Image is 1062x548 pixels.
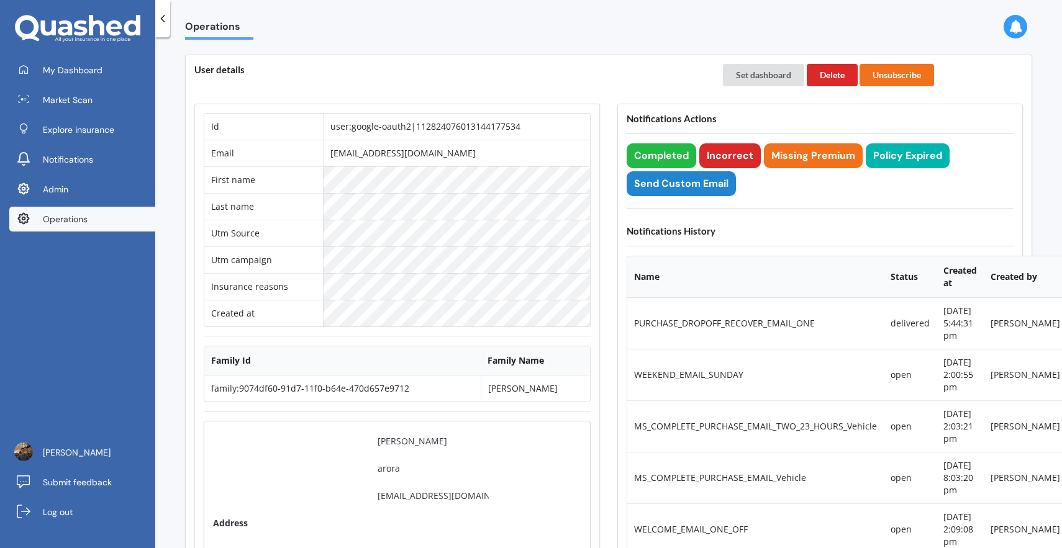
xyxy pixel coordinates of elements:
[866,143,950,168] button: Policy Expired
[627,256,884,298] th: Name
[627,452,884,503] td: MS_COMPLETE_PURCHASE_EMAIL_Vehicle
[627,298,884,349] td: PURCHASE_DROPOFF_RECOVER_EMAIL_ONE
[699,143,761,168] button: Incorrect
[43,183,68,195] span: Admin
[43,124,114,136] span: Explore insurance
[43,94,93,106] span: Market Scan
[627,400,884,452] td: MS_COMPLETE_PURCHASE_EMAIL_TWO_23_HOURS_Vehicle
[884,349,937,400] td: open
[937,256,984,298] th: Created at
[807,64,858,86] button: Delete
[204,140,323,166] td: Email
[204,193,323,220] td: Last name
[43,506,73,518] span: Log out
[884,256,937,298] th: Status
[884,298,937,349] td: delivered
[204,114,323,140] td: Id
[884,400,937,452] td: open
[9,147,155,172] a: Notifications
[323,140,590,166] td: [EMAIL_ADDRESS][DOMAIN_NAME]
[627,113,1014,125] h4: Notifications Actions
[43,153,93,166] span: Notifications
[204,220,323,246] td: Utm Source
[627,225,1014,237] h4: Notifications History
[9,88,155,112] a: Market Scan
[43,64,102,76] span: My Dashboard
[204,300,323,326] td: Created at
[9,177,155,202] a: Admin
[204,273,323,300] td: Insurance reasons
[43,476,112,488] span: Submit feedback
[43,446,111,459] span: [PERSON_NAME]
[43,213,88,225] span: Operations
[9,440,155,465] a: [PERSON_NAME]
[204,375,481,402] td: family:9074df60-91d7-11f0-b64e-470d657e9712
[627,349,884,400] td: WEEKEND_EMAIL_SUNDAY
[9,500,155,524] a: Log out
[937,452,984,503] td: [DATE] 8:03:20 pm
[723,64,804,86] button: Set dashboard
[204,346,481,375] th: Family Id
[323,114,590,140] td: user:google-oauth2|112824076013144177534
[937,349,984,400] td: [DATE] 2:00:55 pm
[366,512,500,534] input: Address
[884,452,937,503] td: open
[14,442,33,461] img: ACg8ocJLa-csUtcL-80ItbA20QSwDJeqfJvWfn8fgM9RBEIPTcSLDHdf=s96-c
[627,171,736,196] button: Send Custom Email
[9,58,155,83] a: My Dashboard
[9,207,155,231] a: Operations
[481,346,590,375] th: Family Name
[627,143,696,168] button: Completed
[204,166,323,193] td: First name
[860,64,934,86] button: Unsubscribe
[937,400,984,452] td: [DATE] 2:03:21 pm
[481,375,590,402] td: [PERSON_NAME]
[937,298,984,349] td: [DATE] 5:44:31 pm
[9,117,155,142] a: Explore insurance
[194,64,706,76] h4: User details
[204,246,323,273] td: Utm campaign
[213,517,360,529] span: Address
[185,20,253,37] span: Operations
[764,143,863,168] button: Missing Premium
[9,470,155,495] a: Submit feedback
